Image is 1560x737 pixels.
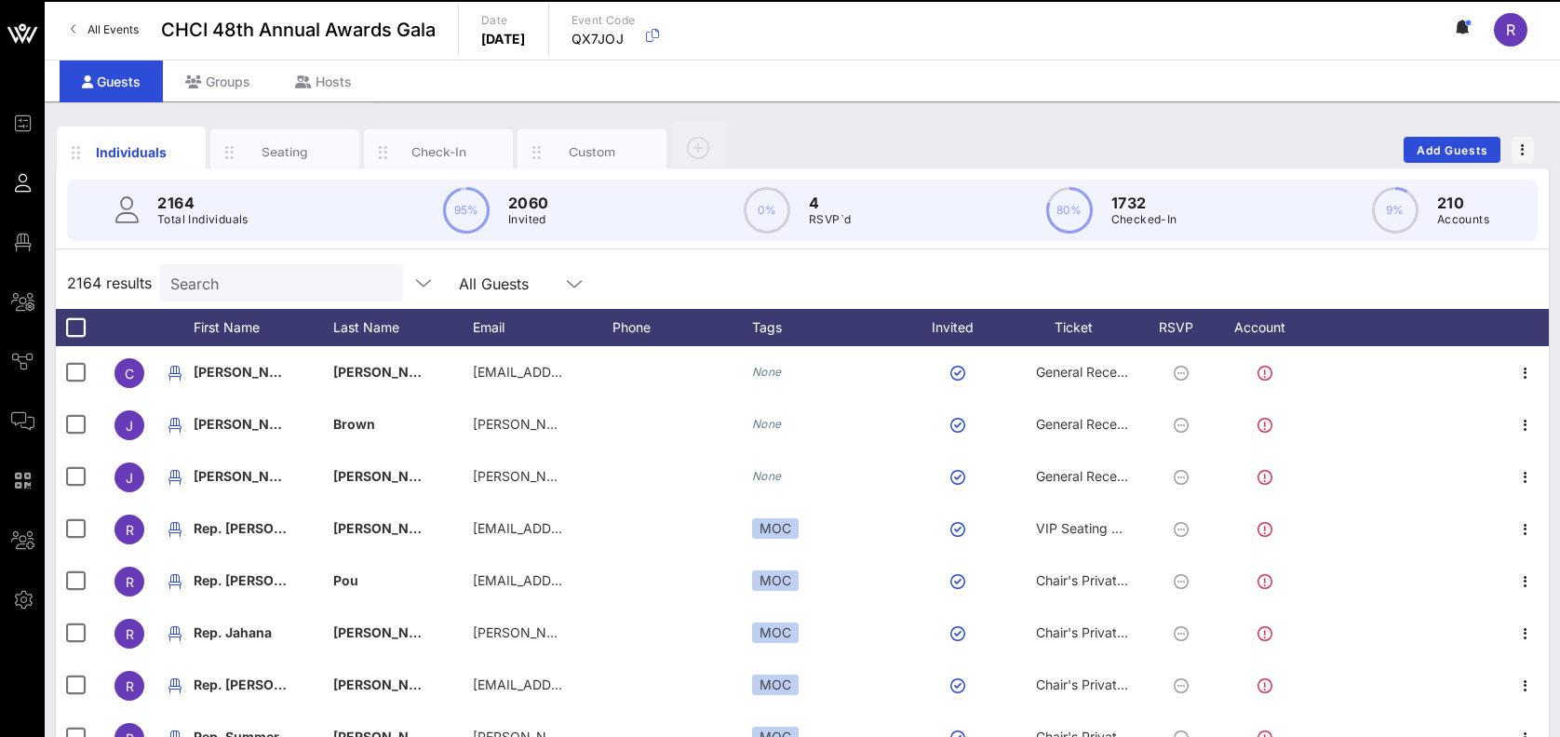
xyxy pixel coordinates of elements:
[157,210,249,229] p: Total Individuals
[194,309,333,346] div: First Name
[1036,572,1190,588] span: Chair's Private Reception
[333,468,443,484] span: [PERSON_NAME]
[752,365,782,379] i: None
[125,366,134,382] span: C
[333,364,443,380] span: [PERSON_NAME]
[194,468,303,484] span: [PERSON_NAME]
[333,309,473,346] div: Last Name
[126,626,134,642] span: R
[194,520,335,536] span: Rep. [PERSON_NAME]
[473,468,911,484] span: [PERSON_NAME][EMAIL_ADDRESS][PERSON_NAME][DOMAIN_NAME]
[126,522,134,538] span: R
[87,22,139,36] span: All Events
[1036,416,1148,432] span: General Reception
[752,309,910,346] div: Tags
[1111,210,1177,229] p: Checked-In
[1506,20,1515,39] span: R
[910,309,1013,346] div: Invited
[473,416,804,432] span: [PERSON_NAME][EMAIL_ADDRESS][DOMAIN_NAME]
[1036,468,1148,484] span: General Reception
[194,364,303,380] span: [PERSON_NAME]
[1494,13,1527,47] div: R
[333,572,358,588] span: Pou
[508,210,549,229] p: Invited
[752,623,799,643] div: MOC
[157,192,249,214] p: 2164
[126,678,134,694] span: R
[473,520,697,536] span: [EMAIL_ADDRESS][DOMAIN_NAME]
[572,30,636,48] p: QX7JOJ
[273,60,374,102] div: Hosts
[397,143,480,161] div: Check-In
[333,624,443,640] span: [PERSON_NAME]
[163,60,273,102] div: Groups
[572,11,636,30] p: Event Code
[194,624,272,640] span: Rep. Jahana
[1036,677,1190,692] span: Chair's Private Reception
[1416,143,1489,157] span: Add Guests
[473,572,697,588] span: [EMAIL_ADDRESS][DOMAIN_NAME]
[752,518,799,539] div: MOC
[1111,192,1177,214] p: 1732
[1036,520,1277,536] span: VIP Seating & Chair's Private Reception
[448,264,597,301] div: All Guests
[752,417,782,431] i: None
[126,574,134,590] span: R
[60,15,150,45] a: All Events
[333,677,443,692] span: [PERSON_NAME]
[90,142,173,162] div: Individuals
[1013,309,1152,346] div: Ticket
[508,192,549,214] p: 2060
[161,16,436,44] span: CHCI 48th Annual Awards Gala
[473,364,697,380] span: [EMAIL_ADDRESS][DOMAIN_NAME]
[126,470,133,486] span: J
[473,677,697,692] span: [EMAIL_ADDRESS][DOMAIN_NAME]
[244,143,327,161] div: Seating
[752,469,782,483] i: None
[752,570,799,591] div: MOC
[194,416,303,432] span: [PERSON_NAME]
[481,30,526,48] p: [DATE]
[809,192,851,214] p: 4
[551,143,634,161] div: Custom
[1404,137,1500,163] button: Add Guests
[194,572,335,588] span: Rep. [PERSON_NAME]
[1152,309,1217,346] div: RSVP
[752,675,799,695] div: MOC
[459,275,529,292] div: All Guests
[473,309,612,346] div: Email
[809,210,851,229] p: RSVP`d
[612,309,752,346] div: Phone
[333,520,443,536] span: [PERSON_NAME]
[333,416,375,432] span: Brown
[60,60,163,102] div: Guests
[126,418,133,434] span: J
[1217,309,1320,346] div: Account
[67,272,152,294] span: 2164 results
[473,624,804,640] span: [PERSON_NAME][EMAIL_ADDRESS][DOMAIN_NAME]
[194,677,335,692] span: Rep. [PERSON_NAME]
[1437,210,1489,229] p: Accounts
[1437,192,1489,214] p: 210
[1036,364,1148,380] span: General Reception
[481,11,526,30] p: Date
[1036,624,1190,640] span: Chair's Private Reception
